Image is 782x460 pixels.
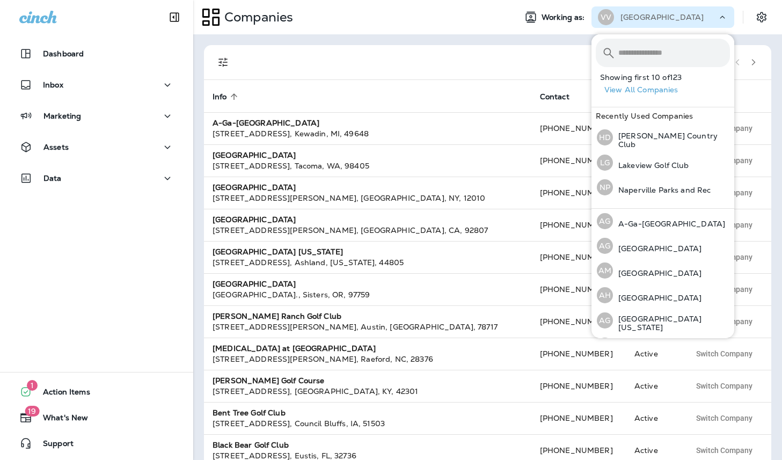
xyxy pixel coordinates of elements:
p: A-Ga-[GEOGRAPHIC_DATA] [613,220,725,228]
div: AG [597,312,613,328]
button: Switch Company [690,378,758,394]
td: Active [626,402,682,434]
div: AH [597,287,613,303]
span: Working as: [542,13,587,22]
div: NP [597,179,613,195]
p: [GEOGRAPHIC_DATA] [620,13,704,21]
button: 19What's New [11,407,182,428]
td: [PHONE_NUMBER] [531,112,626,144]
td: [PHONE_NUMBER] [531,177,626,209]
p: [GEOGRAPHIC_DATA] [US_STATE] [613,315,730,332]
button: NPNaperville Parks and Rec [591,175,734,200]
p: Data [43,174,62,182]
button: HD[PERSON_NAME] Country Club [591,125,734,150]
p: [GEOGRAPHIC_DATA] [613,244,701,253]
strong: A-Ga-[GEOGRAPHIC_DATA] [213,118,319,128]
button: Marketing [11,105,182,127]
strong: [GEOGRAPHIC_DATA] [US_STATE] [213,247,343,257]
span: Action Items [32,388,90,400]
td: [PHONE_NUMBER] [531,144,626,177]
span: What's New [32,413,88,426]
div: AG [597,213,613,229]
td: [PHONE_NUMBER] [531,338,626,370]
td: Active [626,370,682,402]
div: [STREET_ADDRESS][PERSON_NAME] , Austin , [GEOGRAPHIC_DATA] , 78717 [213,322,523,332]
button: Switch Company [690,346,758,362]
span: Info [213,92,227,101]
p: Naperville Parks and Rec [613,186,711,194]
span: Contact [540,92,583,101]
td: [PHONE_NUMBER] [531,305,626,338]
button: AG[GEOGRAPHIC_DATA] [US_STATE] [591,308,734,333]
p: Assets [43,143,69,151]
div: [STREET_ADDRESS][PERSON_NAME] , [GEOGRAPHIC_DATA] , CA , 92807 [213,225,523,236]
div: Recently Used Companies [591,107,734,125]
button: Settings [752,8,771,27]
div: [STREET_ADDRESS][PERSON_NAME] , Raeford , NC , 28376 [213,354,523,364]
strong: Black Bear Golf Club [213,440,289,450]
button: View All Companies [600,82,734,98]
strong: [GEOGRAPHIC_DATA] [213,215,296,224]
span: 19 [25,406,39,417]
strong: [GEOGRAPHIC_DATA] [213,150,296,160]
strong: [MEDICAL_DATA] at [GEOGRAPHIC_DATA] [213,344,376,353]
div: [STREET_ADDRESS][PERSON_NAME] , [GEOGRAPHIC_DATA] , NY , 12010 [213,193,523,203]
button: Switch Company [690,442,758,458]
strong: [PERSON_NAME] Ranch Golf Club [213,311,341,321]
div: AG [597,238,613,254]
button: AG[GEOGRAPHIC_DATA] [591,233,734,258]
div: [STREET_ADDRESS] , Council Bluffs , IA , 51503 [213,418,523,429]
p: Dashboard [43,49,84,58]
td: [PHONE_NUMBER] [531,273,626,305]
span: Info [213,92,241,101]
span: Switch Company [696,350,752,357]
p: Showing first 10 of 123 [600,73,734,82]
div: [GEOGRAPHIC_DATA]. , Sisters , OR , 97759 [213,289,523,300]
p: [GEOGRAPHIC_DATA] [613,294,701,302]
span: Switch Company [696,382,752,390]
strong: [PERSON_NAME] Golf Course [213,376,325,385]
p: [GEOGRAPHIC_DATA] [613,269,701,278]
td: Active [626,338,682,370]
p: Inbox [43,81,63,89]
span: 1 [27,380,38,391]
td: [PHONE_NUMBER] [531,209,626,241]
span: Contact [540,92,569,101]
strong: [GEOGRAPHIC_DATA] [213,279,296,289]
button: Dashboard [11,43,182,64]
div: [STREET_ADDRESS] , Kewadin , MI , 49648 [213,128,523,139]
p: [PERSON_NAME] Country Club [613,132,730,149]
div: LG [597,155,613,171]
button: AGA-Ga-[GEOGRAPHIC_DATA] [591,209,734,233]
td: [PHONE_NUMBER] [531,241,626,273]
button: AL[GEOGRAPHIC_DATA] [591,333,734,358]
button: AM[GEOGRAPHIC_DATA] [591,258,734,283]
button: Assets [11,136,182,158]
span: Switch Company [696,447,752,454]
td: [PHONE_NUMBER] [531,370,626,402]
p: Marketing [43,112,81,120]
button: AH[GEOGRAPHIC_DATA] [591,283,734,308]
div: VV [598,9,614,25]
button: Switch Company [690,410,758,426]
div: [STREET_ADDRESS] , Ashland , [US_STATE] , 44805 [213,257,523,268]
strong: [GEOGRAPHIC_DATA] [213,182,296,192]
button: Inbox [11,74,182,96]
button: LGLakeview Golf Club [591,150,734,175]
button: Filters [213,52,234,73]
button: Data [11,167,182,189]
p: Lakeview Golf Club [613,161,689,170]
p: Companies [220,9,293,25]
div: [STREET_ADDRESS] , Tacoma , WA , 98405 [213,160,523,171]
div: [STREET_ADDRESS] , [GEOGRAPHIC_DATA] , KY , 42301 [213,386,523,397]
div: AL [597,338,613,354]
strong: Bent Tree Golf Club [213,408,286,418]
td: [PHONE_NUMBER] [531,402,626,434]
div: HD [597,129,613,145]
button: 1Action Items [11,381,182,403]
button: Collapse Sidebar [159,6,189,28]
button: Support [11,433,182,454]
div: AM [597,262,613,279]
span: Switch Company [696,414,752,422]
span: Support [32,439,74,452]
